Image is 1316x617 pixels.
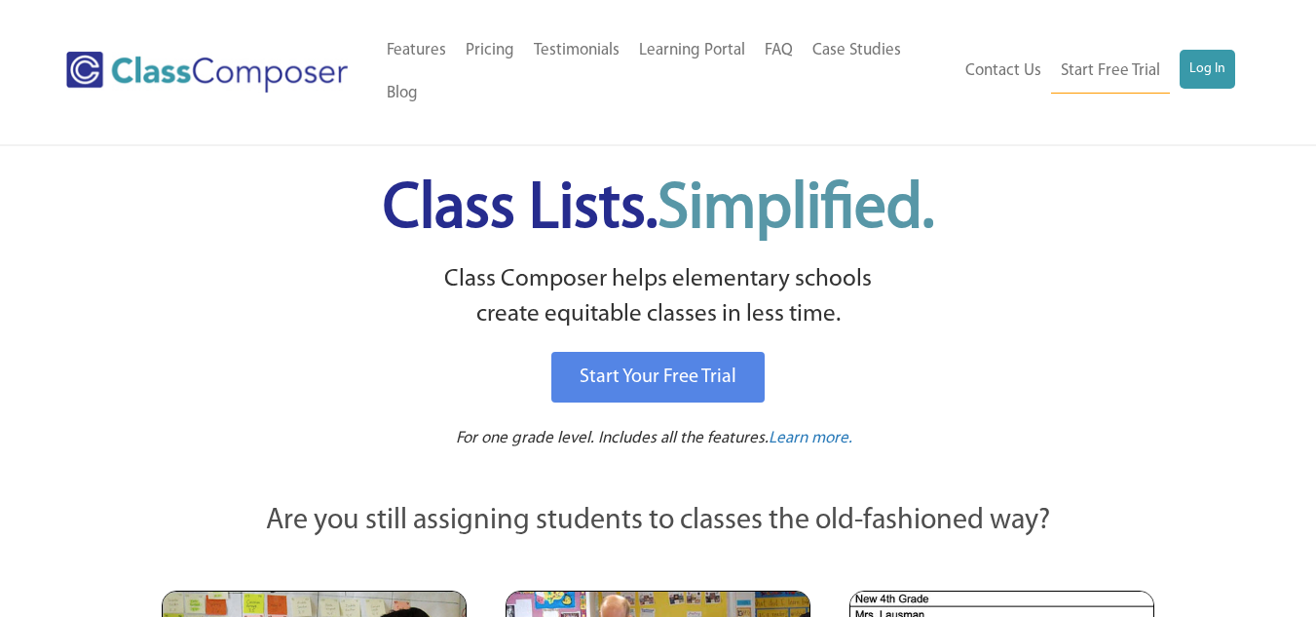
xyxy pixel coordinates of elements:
a: Learning Portal [629,29,755,72]
a: Contact Us [956,50,1051,93]
span: Start Your Free Trial [580,367,736,387]
a: FAQ [755,29,803,72]
p: Are you still assigning students to classes the old-fashioned way? [162,500,1155,543]
p: Class Composer helps elementary schools create equitable classes in less time. [159,262,1158,333]
a: Testimonials [524,29,629,72]
span: Simplified. [658,178,934,242]
span: For one grade level. Includes all the features. [456,430,769,446]
img: Class Composer [66,52,348,93]
a: Log In [1180,50,1235,89]
nav: Header Menu [954,50,1235,94]
a: Case Studies [803,29,911,72]
a: Start Your Free Trial [551,352,765,403]
a: Blog [377,72,428,115]
a: Features [377,29,456,72]
a: Learn more. [769,427,852,451]
span: Class Lists. [383,178,934,242]
a: Pricing [456,29,524,72]
nav: Header Menu [377,29,955,115]
a: Start Free Trial [1051,50,1170,94]
span: Learn more. [769,430,852,446]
